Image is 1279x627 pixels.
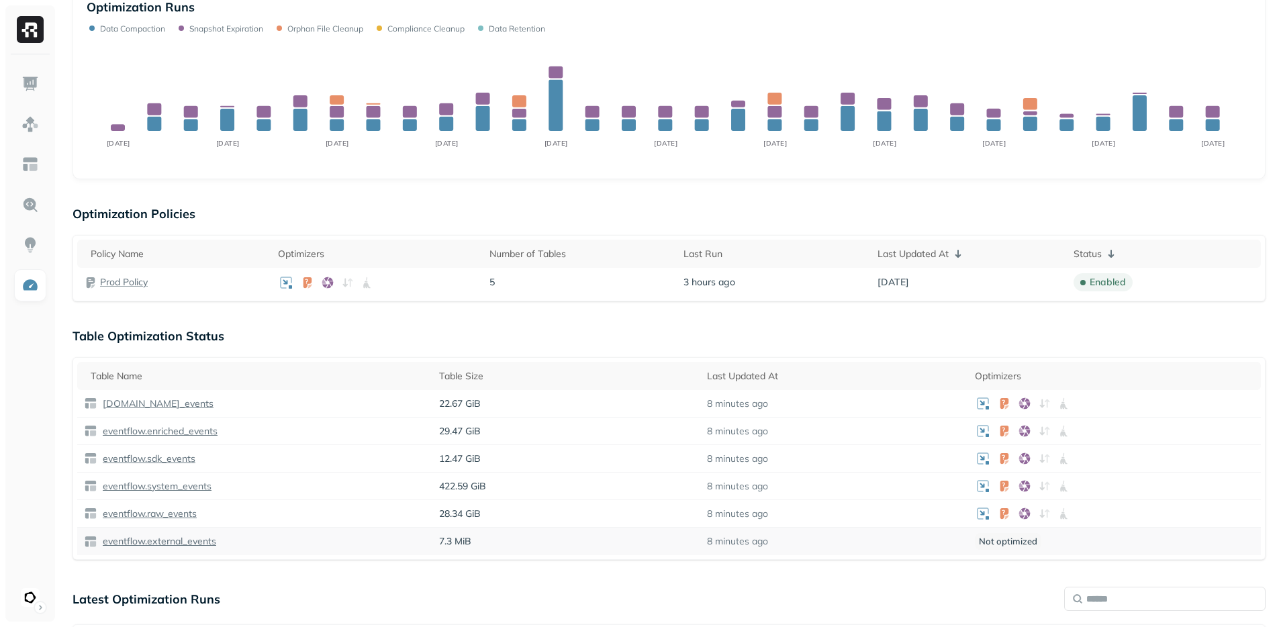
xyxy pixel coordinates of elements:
div: Table Size [439,370,694,383]
div: Optimizers [975,370,1254,383]
p: 12.47 GiB [439,452,694,465]
img: Asset Explorer [21,156,39,173]
a: Prod Policy [100,276,148,289]
span: [DATE] [878,276,909,289]
p: 422.59 GiB [439,480,694,493]
img: Assets [21,115,39,133]
a: eventflow.raw_events [97,508,197,520]
img: table [84,424,97,438]
img: Optimization [21,277,39,294]
div: Number of Tables [489,248,670,260]
p: enabled [1090,276,1126,289]
p: Orphan File Cleanup [287,23,363,34]
p: 8 minutes ago [707,425,768,438]
div: Last Updated At [707,370,961,383]
div: Policy Name [91,248,265,260]
p: Optimization Policies [73,206,1266,222]
img: Ludeo [21,588,40,607]
span: 3 hours ago [683,276,735,289]
p: Snapshot Expiration [189,23,263,34]
p: Data Compaction [100,23,165,34]
p: eventflow.sdk_events [100,452,195,465]
img: table [84,479,97,493]
a: eventflow.external_events [97,535,216,548]
a: eventflow.sdk_events [97,452,195,465]
p: [DOMAIN_NAME]_events [100,397,214,410]
img: Ryft [17,16,44,43]
p: 8 minutes ago [707,480,768,493]
img: Query Explorer [21,196,39,213]
a: eventflow.enriched_events [97,425,218,438]
div: Table Name [91,370,426,383]
p: 7.3 MiB [439,535,694,548]
p: 5 [489,276,670,289]
p: eventflow.external_events [100,535,216,548]
tspan: [DATE] [544,139,568,148]
p: eventflow.raw_events [100,508,197,520]
a: eventflow.system_events [97,480,211,493]
p: 22.67 GiB [439,397,694,410]
tspan: [DATE] [763,139,787,148]
tspan: [DATE] [873,139,896,148]
tspan: [DATE] [982,139,1006,148]
img: table [84,397,97,410]
img: table [84,507,97,520]
img: Dashboard [21,75,39,93]
div: Optimizers [278,248,477,260]
p: Compliance Cleanup [387,23,465,34]
img: table [84,452,97,465]
div: Last Updated At [878,246,1061,262]
p: eventflow.system_events [100,480,211,493]
p: Latest Optimization Runs [73,591,220,607]
a: [DOMAIN_NAME]_events [97,397,214,410]
p: Table Optimization Status [73,328,1266,344]
tspan: [DATE] [435,139,459,148]
p: eventflow.enriched_events [100,425,218,438]
img: Insights [21,236,39,254]
div: Status [1074,246,1254,262]
p: 8 minutes ago [707,508,768,520]
p: Data Retention [489,23,545,34]
div: Last Run [683,248,864,260]
p: 29.47 GiB [439,425,694,438]
tspan: [DATE] [326,139,349,148]
tspan: [DATE] [107,139,130,148]
tspan: [DATE] [216,139,240,148]
tspan: [DATE] [1201,139,1225,148]
p: 8 minutes ago [707,535,768,548]
p: Not optimized [975,533,1041,550]
p: 8 minutes ago [707,452,768,465]
tspan: [DATE] [654,139,677,148]
tspan: [DATE] [1092,139,1115,148]
p: 28.34 GiB [439,508,694,520]
img: table [84,535,97,548]
p: 8 minutes ago [707,397,768,410]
